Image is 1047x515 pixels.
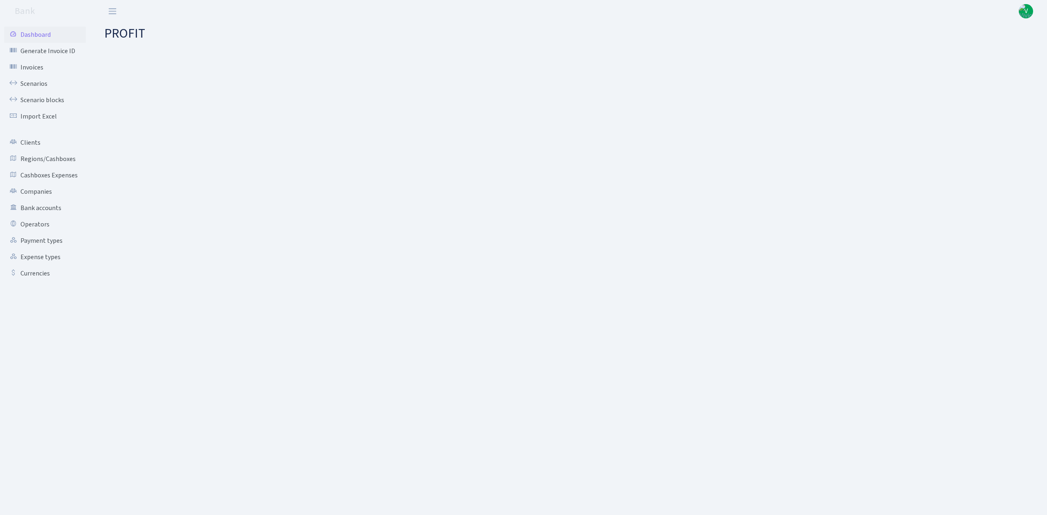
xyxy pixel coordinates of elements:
[4,233,86,249] a: Payment types
[4,200,86,216] a: Bank accounts
[4,265,86,282] a: Currencies
[4,59,86,76] a: Invoices
[4,184,86,200] a: Companies
[104,24,145,43] span: PROFIT
[1019,4,1033,18] img: Vivio
[4,216,86,233] a: Operators
[102,4,123,18] button: Toggle navigation
[1019,4,1033,18] a: V
[4,151,86,167] a: Regions/Cashboxes
[4,76,86,92] a: Scenarios
[4,134,86,151] a: Clients
[4,43,86,59] a: Generate Invoice ID
[4,108,86,125] a: Import Excel
[4,27,86,43] a: Dashboard
[4,92,86,108] a: Scenario blocks
[4,249,86,265] a: Expense types
[4,167,86,184] a: Cashboxes Expenses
